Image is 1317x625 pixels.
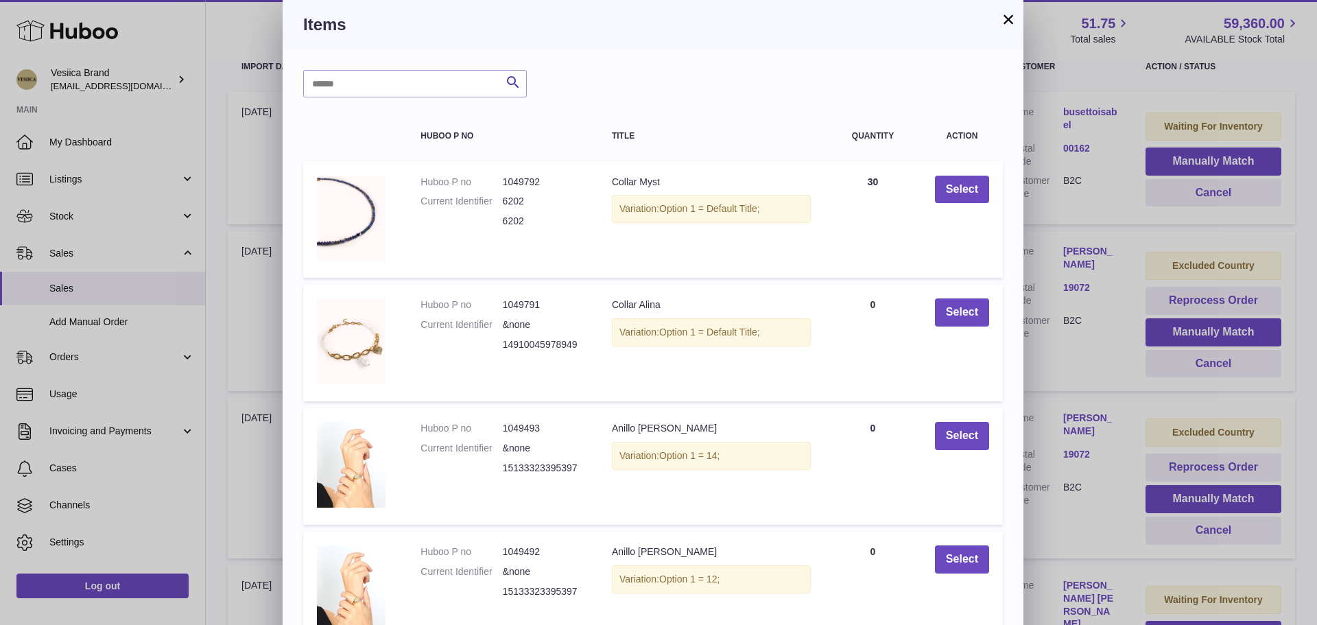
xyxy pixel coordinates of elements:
div: Collar Myst [612,176,811,189]
th: Title [598,118,824,154]
th: Huboo P no [407,118,598,154]
dt: Huboo P no [420,422,502,435]
dd: 6202 [503,195,584,208]
button: Select [935,176,989,204]
button: × [1000,11,1017,27]
dt: Huboo P no [420,176,502,189]
div: Variation: [612,442,811,470]
th: Action [921,118,1003,154]
div: Anillo [PERSON_NAME] [612,545,811,558]
td: 0 [824,408,921,525]
button: Select [935,545,989,574]
div: Variation: [612,318,811,346]
div: Anillo [PERSON_NAME] [612,422,811,435]
h3: Items [303,14,1003,36]
td: 30 [824,162,921,279]
dd: 1049493 [503,422,584,435]
dd: &none [503,565,584,578]
span: Option 1 = Default Title; [659,327,760,338]
img: Collar Myst [317,176,385,261]
dd: 1049792 [503,176,584,189]
th: Quantity [824,118,921,154]
dd: 1049492 [503,545,584,558]
span: Option 1 = 12; [659,574,720,585]
dd: 15133323395397 [503,585,584,598]
span: Option 1 = 14; [659,450,720,461]
dt: Huboo P no [420,545,502,558]
dt: Current Identifier [420,565,502,578]
img: Collar Alina [317,298,385,384]
div: Variation: [612,565,811,593]
td: 0 [824,285,921,401]
dd: 6202 [503,215,584,228]
dt: Current Identifier [420,195,502,208]
dt: Current Identifier [420,318,502,331]
dt: Current Identifier [420,442,502,455]
img: Anillo Daphne Plateado [317,422,385,508]
button: Select [935,422,989,450]
dt: Huboo P no [420,298,502,311]
dd: &none [503,318,584,331]
dd: &none [503,442,584,455]
dd: 15133323395397 [503,462,584,475]
span: Option 1 = Default Title; [659,203,760,214]
dd: 14910045978949 [503,338,584,351]
div: Variation: [612,195,811,223]
dd: 1049791 [503,298,584,311]
button: Select [935,298,989,327]
div: Collar Alina [612,298,811,311]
